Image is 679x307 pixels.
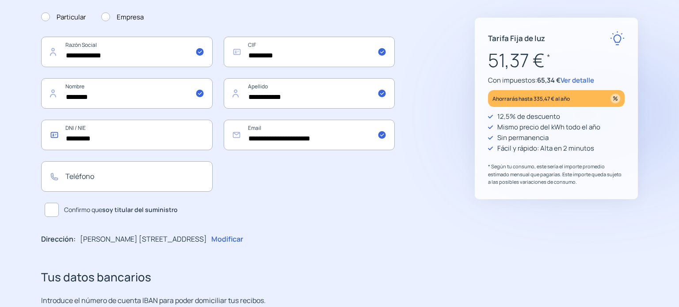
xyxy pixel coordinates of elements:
p: Fácil y rápido: Alta en 2 minutos [497,143,594,154]
p: Ahorrarás hasta 335,47 € al año [492,94,570,104]
p: Mismo precio del kWh todo el año [497,122,600,133]
p: Sin permanencia [497,133,549,143]
h3: Tus datos bancarios [41,268,395,287]
b: soy titular del suministro [102,205,178,214]
p: Tarifa Fija de luz [488,32,545,44]
p: 12,5% de descuento [497,111,560,122]
label: Particular [41,12,86,23]
span: Ver detalle [561,76,594,85]
p: Con impuestos: [488,75,625,86]
span: Confirmo que [64,205,178,215]
img: rate-E.svg [610,31,625,45]
p: [PERSON_NAME] [STREET_ADDRESS] [80,234,207,245]
p: Dirección: [41,234,76,245]
span: 65,34 € [537,76,561,85]
p: 51,37 € [488,45,625,75]
label: Empresa [101,12,144,23]
p: Modificar [211,234,243,245]
p: * Según tu consumo, este sería el importe promedio estimado mensual que pagarías. Este importe qu... [488,163,625,186]
p: Introduce el número de cuenta IBAN para poder domiciliar tus recibos. [41,295,395,307]
img: percentage_icon.svg [610,94,620,103]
